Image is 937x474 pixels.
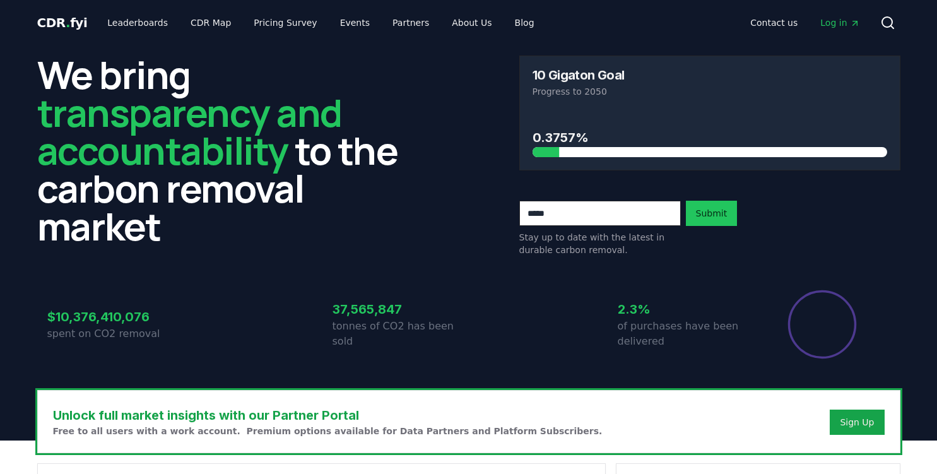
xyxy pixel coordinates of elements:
[333,319,469,349] p: tonnes of CO2 has been sold
[37,86,342,176] span: transparency and accountability
[740,11,869,34] nav: Main
[740,11,808,34] a: Contact us
[442,11,502,34] a: About Us
[618,319,754,349] p: of purchases have been delivered
[810,11,869,34] a: Log in
[840,416,874,429] a: Sign Up
[330,11,380,34] a: Events
[533,69,625,81] h3: 10 Gigaton Goal
[505,11,545,34] a: Blog
[618,300,754,319] h3: 2.3%
[37,15,88,30] span: CDR fyi
[97,11,178,34] a: Leaderboards
[97,11,544,34] nav: Main
[533,128,887,147] h3: 0.3757%
[382,11,439,34] a: Partners
[53,425,603,437] p: Free to all users with a work account. Premium options available for Data Partners and Platform S...
[519,231,681,256] p: Stay up to date with the latest in durable carbon removal.
[333,300,469,319] h3: 37,565,847
[180,11,241,34] a: CDR Map
[37,14,88,32] a: CDR.fyi
[66,15,70,30] span: .
[533,85,887,98] p: Progress to 2050
[830,410,884,435] button: Sign Up
[53,406,603,425] h3: Unlock full market insights with our Partner Portal
[787,289,857,360] div: Percentage of sales delivered
[244,11,327,34] a: Pricing Survey
[47,307,184,326] h3: $10,376,410,076
[686,201,738,226] button: Submit
[820,16,859,29] span: Log in
[37,56,418,245] h2: We bring to the carbon removal market
[47,326,184,341] p: spent on CO2 removal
